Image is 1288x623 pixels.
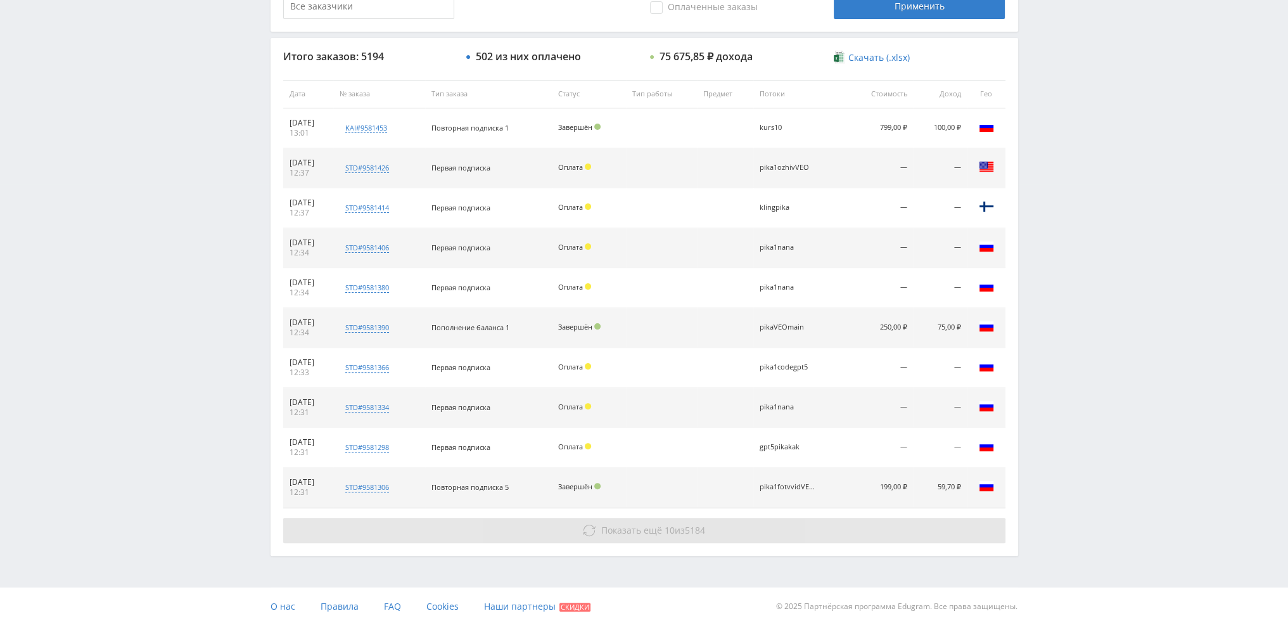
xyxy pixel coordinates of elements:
td: — [913,188,967,228]
span: Повторная подписка 1 [431,123,509,132]
span: из [601,524,705,536]
div: [DATE] [290,278,328,288]
img: fin.png [979,199,994,214]
td: 75,00 ₽ [913,308,967,348]
div: pika1ozhivVEO [760,164,817,172]
span: О нас [271,600,295,612]
div: std#9581366 [345,363,389,373]
span: Подтвержден [594,124,601,130]
span: 10 [665,524,675,536]
th: Гео [967,80,1005,108]
div: std#9581426 [345,163,389,173]
img: usa.png [979,159,994,174]
span: Оплата [558,202,583,212]
td: — [913,348,967,388]
td: 250,00 ₽ [848,308,914,348]
div: [DATE] [290,477,328,487]
span: Показать ещё [601,524,662,536]
td: 199,00 ₽ [848,468,914,508]
div: gpt5pikakak [760,443,817,451]
td: 59,70 ₽ [913,468,967,508]
span: FAQ [384,600,401,612]
span: Первая подписка [431,163,490,172]
span: Холд [585,283,591,290]
div: 502 из них оплачено [476,51,581,62]
span: Первая подписка [431,442,490,452]
span: Оплата [558,242,583,252]
td: — [848,388,914,428]
span: Завершён [558,482,592,491]
th: Потоки [753,80,847,108]
button: Показать ещё 10из5184 [283,518,1005,543]
img: rus.png [979,399,994,414]
div: kurs10 [760,124,817,132]
span: Оплата [558,162,583,172]
td: 100,00 ₽ [913,108,967,148]
div: 12:31 [290,408,328,418]
td: — [848,228,914,268]
span: Холд [585,363,591,369]
span: Первая подписка [431,283,490,292]
div: 12:33 [290,368,328,378]
div: std#9581334 [345,402,389,413]
td: — [913,428,967,468]
td: — [848,348,914,388]
div: [DATE] [290,397,328,408]
span: Наши партнеры [484,600,556,612]
div: [DATE] [290,158,328,168]
div: 12:31 [290,447,328,458]
div: std#9581390 [345,323,389,333]
div: std#9581406 [345,243,389,253]
span: Пополнение баланса 1 [431,323,509,332]
td: — [848,148,914,188]
span: Холд [585,443,591,449]
td: — [913,228,967,268]
span: 5184 [685,524,705,536]
img: rus.png [979,239,994,254]
td: — [913,388,967,428]
span: Cookies [426,600,459,612]
div: pika1fotvvidVEO3 [760,483,817,491]
th: Стоимость [848,80,914,108]
div: 12:37 [290,208,328,218]
span: Оплата [558,282,583,292]
th: Дата [283,80,334,108]
div: klingpika [760,203,817,212]
span: Холд [585,164,591,170]
span: Холд [585,243,591,250]
span: Холд [585,403,591,409]
span: Оплата [558,442,583,451]
span: Повторная подписка 5 [431,482,509,492]
td: — [848,428,914,468]
div: 12:31 [290,487,328,498]
div: 12:34 [290,288,328,298]
th: Статус [552,80,626,108]
div: [DATE] [290,437,328,447]
div: 75 675,85 ₽ дохода [660,51,753,62]
span: Оплаченные заказы [650,1,758,14]
span: Подтвержден [594,483,601,489]
td: — [913,268,967,308]
img: rus.png [979,359,994,374]
span: Подтвержден [594,323,601,330]
div: [DATE] [290,318,328,328]
th: Доход [913,80,967,108]
span: Первая подписка [431,243,490,252]
div: kai#9581453 [345,123,387,133]
th: Предмет [697,80,753,108]
td: — [913,148,967,188]
span: Правила [321,600,359,612]
div: [DATE] [290,238,328,248]
td: — [848,188,914,228]
div: [DATE] [290,118,328,128]
span: Оплата [558,402,583,411]
div: [DATE] [290,357,328,368]
div: 12:34 [290,248,328,258]
span: Холд [585,203,591,210]
th: Тип работы [626,80,697,108]
span: Первая подписка [431,402,490,412]
div: std#9581298 [345,442,389,453]
td: — [848,268,914,308]
div: pika1nana [760,243,817,252]
div: 12:37 [290,168,328,178]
